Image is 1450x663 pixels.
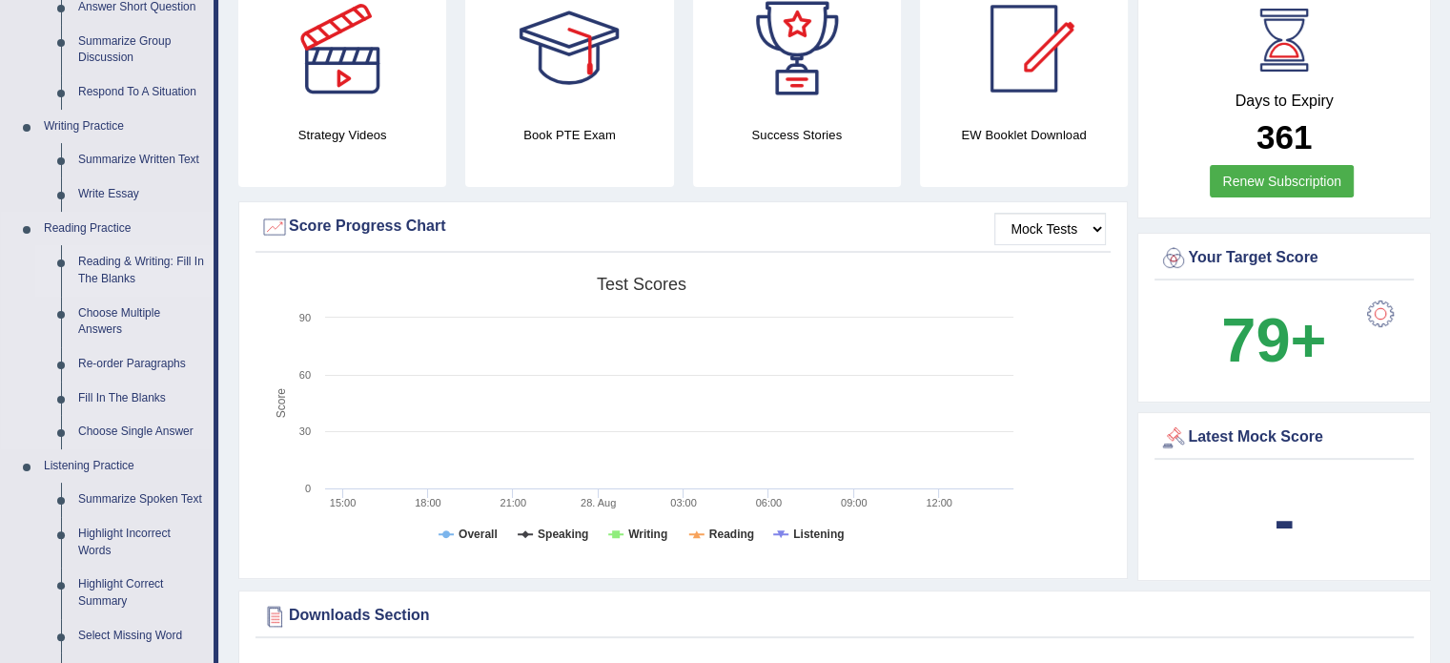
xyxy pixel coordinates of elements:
b: 361 [1256,118,1312,155]
text: 09:00 [841,497,868,508]
a: Re-order Paragraphs [70,347,214,382]
text: 60 [299,369,311,381]
tspan: Speaking [538,528,588,541]
a: Summarize Written Text [70,143,214,177]
h4: Success Stories [693,125,901,145]
tspan: Writing [628,528,667,541]
b: - [1274,485,1295,554]
text: 12:00 [926,497,952,508]
a: Respond To A Situation [70,75,214,110]
a: Highlight Correct Summary [70,568,214,618]
a: Choose Multiple Answers [70,297,214,347]
h4: Book PTE Exam [465,125,673,145]
a: Summarize Spoken Text [70,483,214,517]
text: 18:00 [415,497,441,508]
a: Select Missing Word [70,619,214,653]
a: Write Essay [70,177,214,212]
text: 06:00 [756,497,783,508]
text: 30 [299,425,311,437]
a: Writing Practice [35,110,214,144]
text: 0 [305,483,311,494]
tspan: Score [275,388,288,419]
a: Highlight Incorrect Words [70,517,214,568]
h4: EW Booklet Download [920,125,1128,145]
a: Reading & Writing: Fill In The Blanks [70,245,214,296]
a: Reading Practice [35,212,214,246]
text: 15:00 [330,497,357,508]
a: Listening Practice [35,449,214,484]
text: 03:00 [670,497,697,508]
tspan: Test scores [597,275,686,294]
text: 21:00 [500,497,527,508]
a: Fill In The Blanks [70,382,214,416]
a: Renew Subscription [1210,165,1354,197]
b: 79+ [1221,305,1326,375]
div: Downloads Section [260,602,1409,631]
a: Choose Single Answer [70,415,214,449]
a: Summarize Group Discussion [70,25,214,75]
h4: Strategy Videos [238,125,446,145]
tspan: Reading [709,528,754,541]
div: Latest Mock Score [1159,424,1409,452]
div: Your Target Score [1159,244,1409,273]
tspan: Listening [793,528,844,541]
div: Score Progress Chart [260,213,1106,241]
tspan: Overall [459,528,498,541]
tspan: 28. Aug [581,497,616,508]
h4: Days to Expiry [1159,93,1409,110]
text: 90 [299,312,311,323]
